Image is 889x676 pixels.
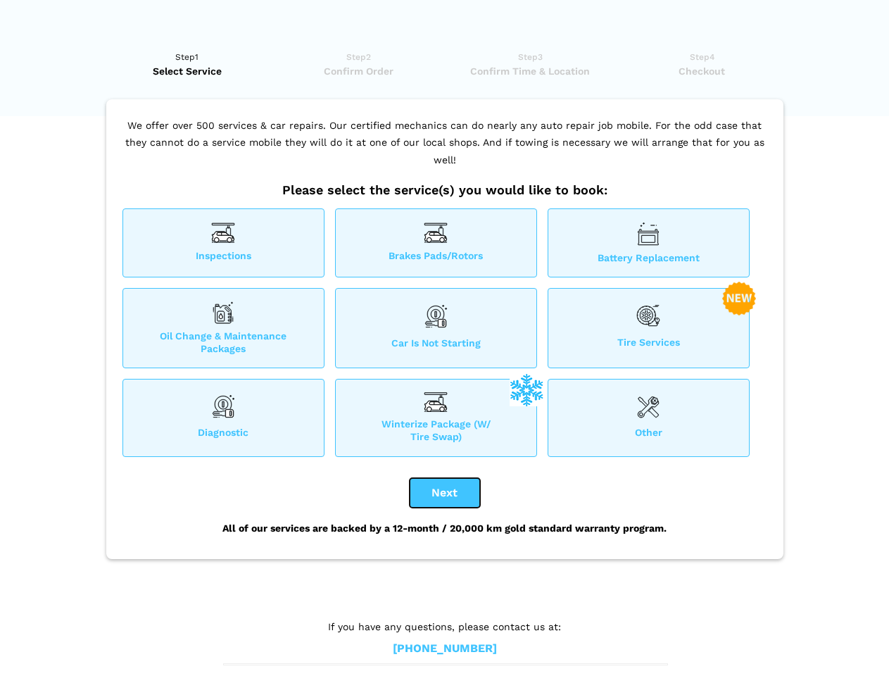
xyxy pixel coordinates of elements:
img: winterize-icon_1.png [510,373,543,406]
div: All of our services are backed by a 12-month / 20,000 km gold standard warranty program. [119,508,771,549]
p: If you have any questions, please contact us at: [223,619,667,634]
p: We offer over 500 services & car repairs. Our certified mechanics can do nearly any auto repair j... [119,117,771,183]
span: Select Service [106,64,269,78]
a: Step3 [449,50,612,78]
h2: Please select the service(s) you would like to book: [119,182,771,198]
span: Confirm Order [277,64,440,78]
span: Confirm Time & Location [449,64,612,78]
span: Battery Replacement [548,251,749,264]
a: Step4 [621,50,783,78]
span: Diagnostic [123,426,324,443]
span: Other [548,426,749,443]
span: Winterize Package (W/ Tire Swap) [336,418,536,443]
span: Brakes Pads/Rotors [336,249,536,264]
span: Oil Change & Maintenance Packages [123,330,324,355]
img: new-badge-2-48.png [722,282,756,315]
span: Car is not starting [336,337,536,355]
a: Step1 [106,50,269,78]
span: Checkout [621,64,783,78]
span: Inspections [123,249,324,264]
a: Step2 [277,50,440,78]
button: Next [410,478,480,508]
span: Tire Services [548,336,749,355]
a: [PHONE_NUMBER] [393,641,497,656]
